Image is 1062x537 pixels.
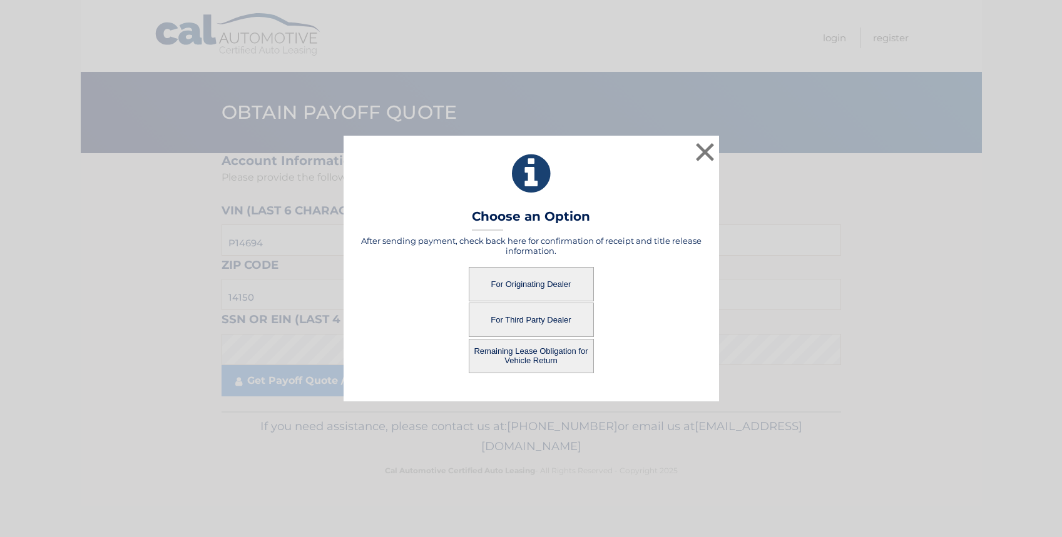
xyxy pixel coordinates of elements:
[359,236,703,256] h5: After sending payment, check back here for confirmation of receipt and title release information.
[469,267,594,301] button: For Originating Dealer
[469,303,594,337] button: For Third Party Dealer
[693,139,718,164] button: ×
[472,209,590,231] h3: Choose an Option
[469,339,594,373] button: Remaining Lease Obligation for Vehicle Return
